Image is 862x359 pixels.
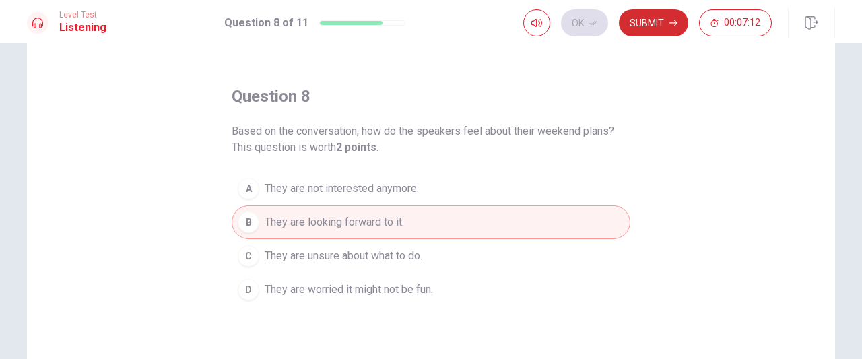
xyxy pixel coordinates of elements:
[232,273,630,306] button: DThey are worried it might not be fun.
[238,245,259,267] div: C
[619,9,688,36] button: Submit
[265,181,419,197] span: They are not interested anymore.
[232,172,630,205] button: AThey are not interested anymore.
[232,86,310,107] h4: question 8
[724,18,760,28] span: 00:07:12
[232,123,630,156] span: Based on the conversation, how do the speakers feel about their weekend plans? This question is w...
[265,214,404,230] span: They are looking forward to it.
[238,178,259,199] div: A
[238,211,259,233] div: B
[238,279,259,300] div: D
[232,205,630,239] button: BThey are looking forward to it.
[265,282,433,298] span: They are worried it might not be fun.
[265,248,422,264] span: They are unsure about what to do.
[59,10,106,20] span: Level Test
[232,239,630,273] button: CThey are unsure about what to do.
[224,15,308,31] h1: Question 8 of 11
[59,20,106,36] h1: Listening
[336,141,376,154] b: 2 points
[699,9,772,36] button: 00:07:12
